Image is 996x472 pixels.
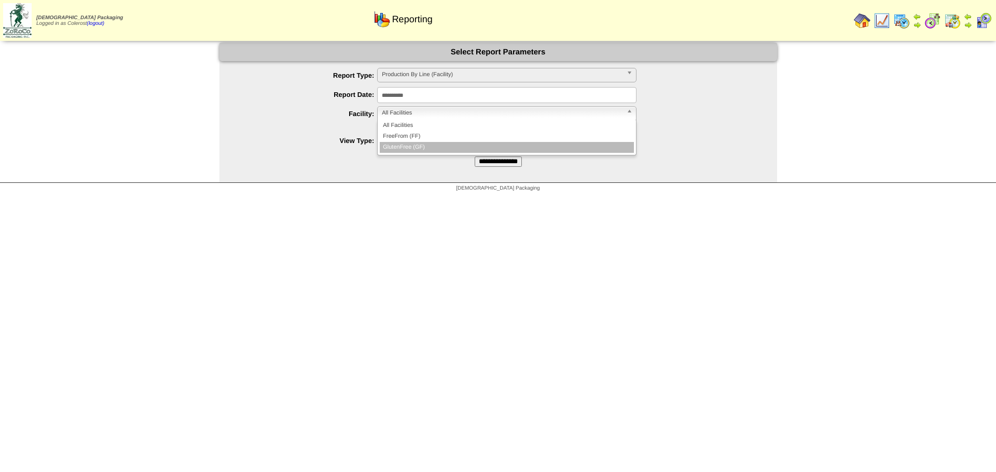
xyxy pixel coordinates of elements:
[964,21,972,29] img: arrowright.gif
[944,12,961,29] img: calendarinout.gif
[913,21,921,29] img: arrowright.gif
[874,12,890,29] img: line_graph.gif
[975,12,992,29] img: calendarcustomer.gif
[854,12,870,29] img: home.gif
[240,71,378,79] label: Report Type:
[219,43,777,61] div: Select Report Parameters
[380,120,634,131] li: All Facilities
[924,12,941,29] img: calendarblend.gif
[382,68,622,81] span: Production By Line (Facility)
[964,12,972,21] img: arrowleft.gif
[240,91,378,98] label: Report Date:
[3,3,32,38] img: zoroco-logo-small.webp
[392,14,433,25] span: Reporting
[913,12,921,21] img: arrowleft.gif
[87,21,104,26] a: (logout)
[240,137,378,145] label: View Type:
[893,12,910,29] img: calendarprod.gif
[380,131,634,142] li: FreeFrom (FF)
[380,142,634,153] li: GlutenFree (GF)
[456,185,539,191] span: [DEMOGRAPHIC_DATA] Packaging
[36,15,123,26] span: Logged in as Colerost
[382,107,622,119] span: All Facilities
[36,15,123,21] span: [DEMOGRAPHIC_DATA] Packaging
[240,110,378,118] label: Facility:
[374,11,390,27] img: graph.gif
